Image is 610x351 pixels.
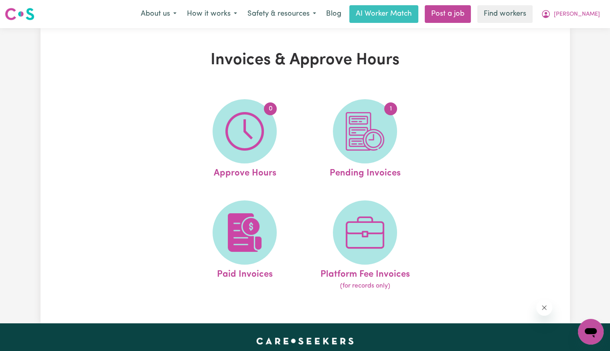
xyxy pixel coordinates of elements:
[554,10,600,19] span: [PERSON_NAME]
[307,99,423,180] a: Pending Invoices
[321,5,346,23] a: Blog
[187,200,302,291] a: Paid Invoices
[330,163,401,180] span: Pending Invoices
[256,338,354,344] a: Careseekers home page
[264,102,277,115] span: 0
[217,265,273,282] span: Paid Invoices
[213,163,276,180] span: Approve Hours
[5,7,34,21] img: Careseekers logo
[425,5,471,23] a: Post a job
[578,319,604,345] iframe: Button to launch messaging window
[5,6,49,12] span: Need any help?
[5,5,34,23] a: Careseekers logo
[477,5,533,23] a: Find workers
[384,102,397,115] span: 1
[536,300,552,316] iframe: Close message
[340,281,390,291] span: (for records only)
[182,6,242,22] button: How it works
[187,99,302,180] a: Approve Hours
[134,51,477,70] h1: Invoices & Approve Hours
[136,6,182,22] button: About us
[536,6,605,22] button: My Account
[242,6,321,22] button: Safety & resources
[349,5,418,23] a: AI Worker Match
[320,265,410,282] span: Platform Fee Invoices
[307,200,423,291] a: Platform Fee Invoices(for records only)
